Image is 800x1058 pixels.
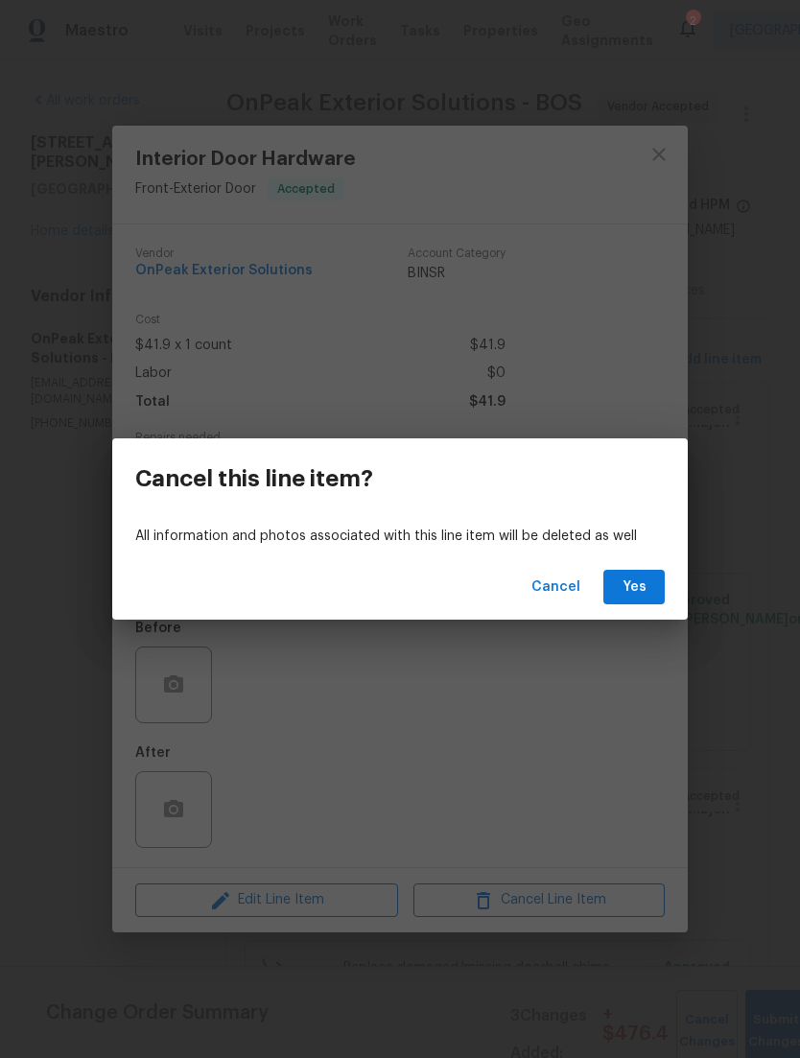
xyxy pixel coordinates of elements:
[524,570,588,605] button: Cancel
[135,465,373,492] h3: Cancel this line item?
[619,576,649,600] span: Yes
[531,576,580,600] span: Cancel
[603,570,665,605] button: Yes
[135,527,665,547] p: All information and photos associated with this line item will be deleted as well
